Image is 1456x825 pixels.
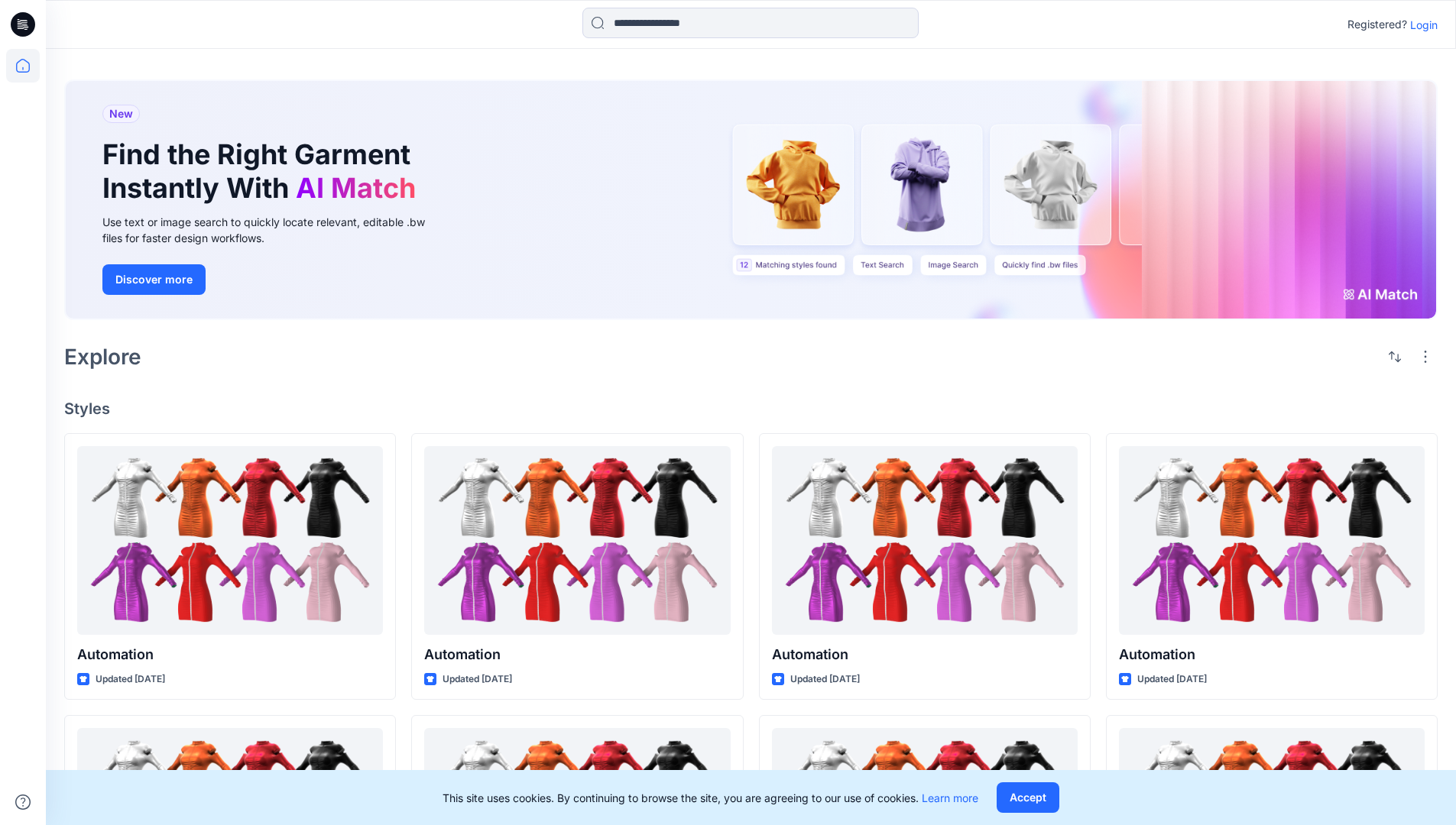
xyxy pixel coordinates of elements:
[109,105,133,123] span: New
[102,264,206,295] button: Discover more
[1119,644,1425,665] p: Automation
[102,138,423,204] h1: Find the Right Garment Instantly With
[443,790,978,806] p: This site uses cookies. By continuing to browse the site, you are agreeing to our use of cookies.
[997,782,1059,813] button: Accept
[64,345,141,369] h2: Explore
[772,446,1078,635] a: Automation
[77,446,383,635] a: Automation
[96,671,165,687] p: Updated [DATE]
[922,791,978,804] a: Learn more
[1119,446,1425,635] a: Automation
[296,171,416,205] span: AI Match
[77,644,383,665] p: Automation
[443,671,512,687] p: Updated [DATE]
[64,400,1438,418] h4: Styles
[790,671,860,687] p: Updated [DATE]
[1347,15,1407,34] p: Registered?
[1410,17,1438,33] p: Login
[424,446,730,635] a: Automation
[102,214,446,246] div: Use text or image search to quickly locate relevant, editable .bw files for faster design workflows.
[772,644,1078,665] p: Automation
[1137,671,1207,687] p: Updated [DATE]
[424,644,730,665] p: Automation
